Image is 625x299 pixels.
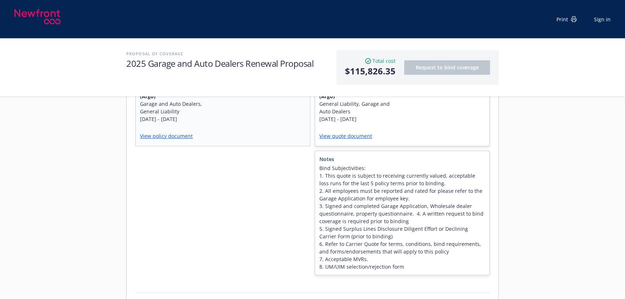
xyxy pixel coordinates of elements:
span: Notes [319,155,485,163]
span: Bind Subjectivities: 1. This quote is subject to receiving currently valued, acceptable loss runs... [319,164,485,270]
h1: 2025 Garage and Auto Dealers Renewal Proposal [126,57,329,69]
div: Garage and Auto Dealers, General Liability [140,100,219,115]
a: Sign in [594,16,611,23]
a: View policy document [140,133,198,139]
div: Print [556,16,577,23]
span: Total cost [372,57,395,65]
span: $115,826.35 [345,65,395,78]
h2: Proposal of coverage [126,50,329,57]
div: [DATE] - [DATE] [319,115,398,123]
span: Request to bind coverage [416,64,479,71]
div: General Liability, Garage and Auto Dealers [319,100,398,115]
button: Request to bind coverage [404,60,490,75]
div: [DATE] - [DATE] [140,115,219,123]
a: View quote document [319,133,378,139]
